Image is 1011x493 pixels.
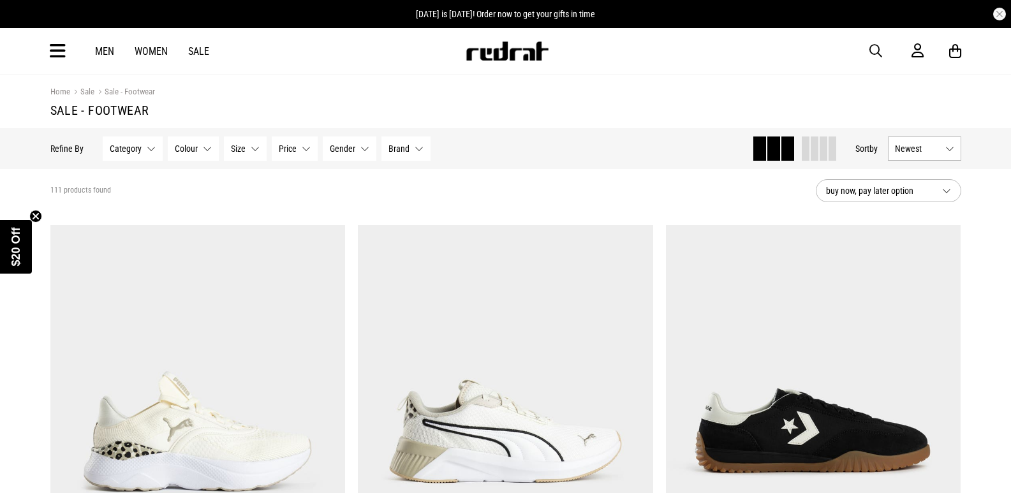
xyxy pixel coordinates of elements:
[103,136,163,161] button: Category
[416,9,595,19] span: [DATE] is [DATE]! Order now to get your gifts in time
[826,183,932,198] span: buy now, pay later option
[50,143,84,154] p: Refine By
[224,136,267,161] button: Size
[279,143,297,154] span: Price
[29,210,42,223] button: Close teaser
[323,136,376,161] button: Gender
[381,136,431,161] button: Brand
[231,143,246,154] span: Size
[272,136,318,161] button: Price
[330,143,355,154] span: Gender
[110,143,142,154] span: Category
[50,103,961,118] h1: Sale - Footwear
[135,45,168,57] a: Women
[50,87,70,96] a: Home
[168,136,219,161] button: Colour
[869,143,878,154] span: by
[888,136,961,161] button: Newest
[855,141,878,156] button: Sortby
[95,45,114,57] a: Men
[10,227,22,266] span: $20 Off
[465,41,549,61] img: Redrat logo
[175,143,198,154] span: Colour
[895,143,940,154] span: Newest
[50,186,111,196] span: 111 products found
[70,87,94,99] a: Sale
[94,87,155,99] a: Sale - Footwear
[388,143,410,154] span: Brand
[816,179,961,202] button: buy now, pay later option
[188,45,209,57] a: Sale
